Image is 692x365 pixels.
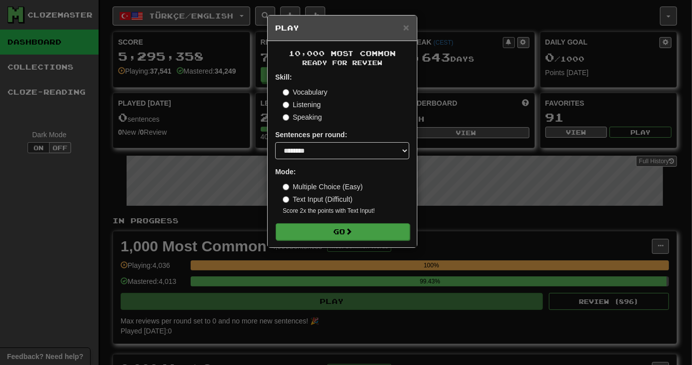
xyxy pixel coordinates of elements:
span: × [403,22,409,33]
small: Score 2x the points with Text Input ! [283,207,409,215]
small: Ready for Review [275,59,409,67]
h5: Play [275,23,409,33]
input: Text Input (Difficult) [283,196,289,203]
button: Go [276,223,410,240]
label: Text Input (Difficult) [283,194,353,204]
label: Sentences per round: [275,130,347,140]
input: Vocabulary [283,89,289,96]
label: Multiple Choice (Easy) [283,182,363,192]
input: Speaking [283,114,289,121]
button: Close [403,22,409,33]
strong: Mode: [275,168,296,176]
span: 10,000 Most Common [289,49,396,58]
label: Listening [283,100,321,110]
strong: Skill: [275,73,292,81]
input: Listening [283,102,289,108]
label: Speaking [283,112,322,122]
label: Vocabulary [283,87,327,97]
input: Multiple Choice (Easy) [283,184,289,190]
